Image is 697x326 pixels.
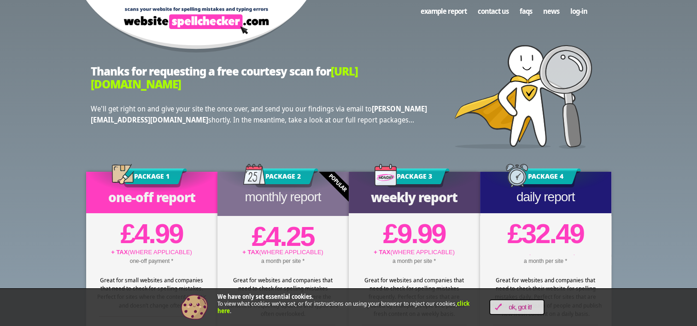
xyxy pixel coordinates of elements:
bdi: 9.99 [383,218,445,249]
span: OK, Got it! [502,303,539,311]
p: one-off payment * [86,257,217,265]
span: Weekly Report [371,188,457,206]
h2: Thanks for requesting a free courtesy scan for [91,65,432,92]
span: £ [252,221,265,252]
bdi: 32.49 [507,218,584,249]
div: Great for websites and companies that need to check for spelling mistakes frequently. Perfect for... [358,276,471,318]
span: Daily Report [516,190,575,204]
a: News [537,2,564,20]
strong: + TAX [242,249,259,256]
img: Cookie [181,293,208,321]
p: (WHERE APPLICABLE) [349,248,480,257]
p: To view what cookies we’ve set, or for instructions on using your browser to reject our cookies, . [217,293,475,315]
p: (WHERE APPLICABLE) [217,248,349,257]
div: Great for small websites and companies that need to check for spelling mistakes. Perfect for site... [95,276,208,309]
p: a month per site * [349,257,480,265]
a: Example Report [415,2,472,20]
a: OK, Got it! [489,299,545,315]
a: Contact us [472,2,514,20]
p: (WHERE APPLICABLE) [86,248,217,257]
bdi: 4.99 [120,218,182,249]
h3: Package 2 [248,169,318,187]
span: One-Off Report [108,188,195,206]
bdi: 4.25 [252,221,314,252]
strong: We have only set essential cookies. [217,292,314,301]
span: [URL][DOMAIN_NAME] [91,64,358,92]
p: We'll get right on and give your site the once over, and send you our findings via email to short... [91,103,432,125]
strong: [PERSON_NAME][EMAIL_ADDRESS][DOMAIN_NAME] [91,104,427,125]
p: a month per site * [217,257,349,265]
h3: Package 4 [510,169,581,187]
span: £ [120,218,134,249]
div: Great for websites and companies that need to check their website for spelling mistakes daily. Pe... [489,276,602,318]
h3: Package 1 [117,169,187,187]
span: Monthly Report [245,190,321,204]
strong: + TAX [374,249,390,256]
span: £ [383,218,397,249]
a: click here [217,299,469,315]
a: Log-in [564,2,592,20]
a: FAQs [514,2,537,20]
span: £ [507,218,521,249]
strong: + TAX [111,249,128,256]
div: Great for websites and companies that need to check for spelling mistakes frequently. Perfect for... [227,276,340,318]
div: Popular [285,130,390,235]
h3: Package 3 [379,169,450,187]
